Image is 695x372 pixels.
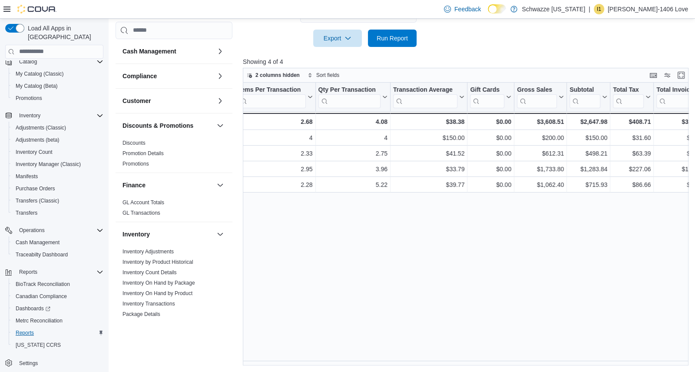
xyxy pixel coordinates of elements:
button: Customer [215,96,225,106]
span: Inventory Adjustments [122,248,174,255]
h3: Compliance [122,72,157,80]
a: Dashboards [12,303,54,314]
div: 4 [238,133,313,143]
span: My Catalog (Beta) [16,83,58,90]
span: Adjustments (Classic) [12,123,103,133]
div: $498.21 [569,148,607,159]
button: Subtotal [569,86,607,108]
span: My Catalog (Beta) [12,81,103,91]
span: Inventory On Hand by Product [122,290,192,297]
button: My Catalog (Beta) [9,80,107,92]
button: Cash Management [122,47,213,56]
span: Inventory Manager (Classic) [12,159,103,169]
a: Inventory On Hand by Package [122,280,195,286]
button: Display options [662,70,672,80]
div: 4 [318,133,387,143]
span: Operations [19,227,45,234]
h3: Finance [122,181,146,189]
a: GL Account Totals [122,199,164,206]
div: Transaction Average [393,86,457,94]
div: 2.28 [238,179,313,190]
span: Catalog [16,56,103,67]
button: Discounts & Promotions [215,120,225,131]
button: Inventory [2,110,107,122]
div: $0.00 [470,164,511,174]
span: Settings [19,360,38,367]
div: Transaction Average [393,86,457,108]
span: [US_STATE] CCRS [16,342,61,349]
span: Adjustments (beta) [16,136,60,143]
div: $0.00 [470,116,511,127]
button: My Catalog (Classic) [9,68,107,80]
span: GL Transactions [122,209,160,216]
span: Inventory Transactions [122,300,175,307]
span: Inventory Manager (Classic) [16,161,81,168]
button: Traceabilty Dashboard [9,249,107,261]
a: Manifests [12,171,41,182]
div: Subtotal [569,86,600,108]
button: Compliance [122,72,213,80]
span: Cash Management [16,239,60,246]
span: Adjustments (Classic) [16,124,66,131]
span: My Catalog (Classic) [16,70,64,77]
div: $63.39 [613,148,651,159]
span: Transfers (Classic) [16,197,59,204]
a: My Catalog (Classic) [12,69,67,79]
div: $200.00 [517,133,564,143]
span: Inventory Count [16,149,53,156]
a: Adjustments (Classic) [12,123,69,133]
span: Package Details [122,311,160,318]
button: [US_STATE] CCRS [9,339,107,351]
div: $31.60 [613,133,651,143]
div: Qty Per Transaction [318,86,381,108]
button: Run Report [368,30,417,47]
div: $408.71 [613,116,651,127]
div: Items Per Transaction [238,86,306,108]
img: Cova [17,5,56,13]
span: Feedback [454,5,481,13]
span: Operations [16,225,103,236]
span: Transfers [12,208,103,218]
span: Purchase Orders [12,183,103,194]
button: Metrc Reconciliation [9,315,107,327]
div: Isaac-1406 Love [594,4,604,14]
span: Dashboards [12,303,103,314]
button: Manifests [9,170,107,183]
a: Cash Management [12,237,63,248]
button: Keyboard shortcuts [648,70,659,80]
button: Cash Management [215,46,225,56]
button: Inventory [16,110,44,121]
button: Total Tax [613,86,651,108]
span: Metrc Reconciliation [12,316,103,326]
div: 5.22 [318,179,387,190]
div: $38.38 [393,116,464,127]
div: $3,608.51 [517,116,564,127]
button: Catalog [16,56,40,67]
span: Inventory by Product Historical [122,259,193,266]
button: Sort fields [304,70,343,80]
div: $0.00 [470,133,511,143]
h3: Inventory [122,230,150,239]
button: Gross Sales [517,86,564,108]
span: Reports [19,269,37,276]
span: Purchase Orders [16,185,55,192]
span: Promotion Details [122,150,164,157]
div: $1,062.40 [517,179,564,190]
div: Gift Cards [470,86,504,94]
button: Transfers (Classic) [9,195,107,207]
span: Catalog [19,58,37,65]
button: Purchase Orders [9,183,107,195]
span: Canadian Compliance [16,293,67,300]
span: Reports [16,329,34,336]
a: Canadian Compliance [12,291,70,302]
div: Subtotal [569,86,600,94]
div: $150.00 [393,133,464,143]
button: BioTrack Reconciliation [9,278,107,290]
span: Inventory On Hand by Package [122,279,195,286]
div: 2.68 [238,116,313,127]
button: Canadian Compliance [9,290,107,302]
div: 3.96 [318,164,387,174]
div: $715.93 [569,179,607,190]
h3: Customer [122,96,151,105]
